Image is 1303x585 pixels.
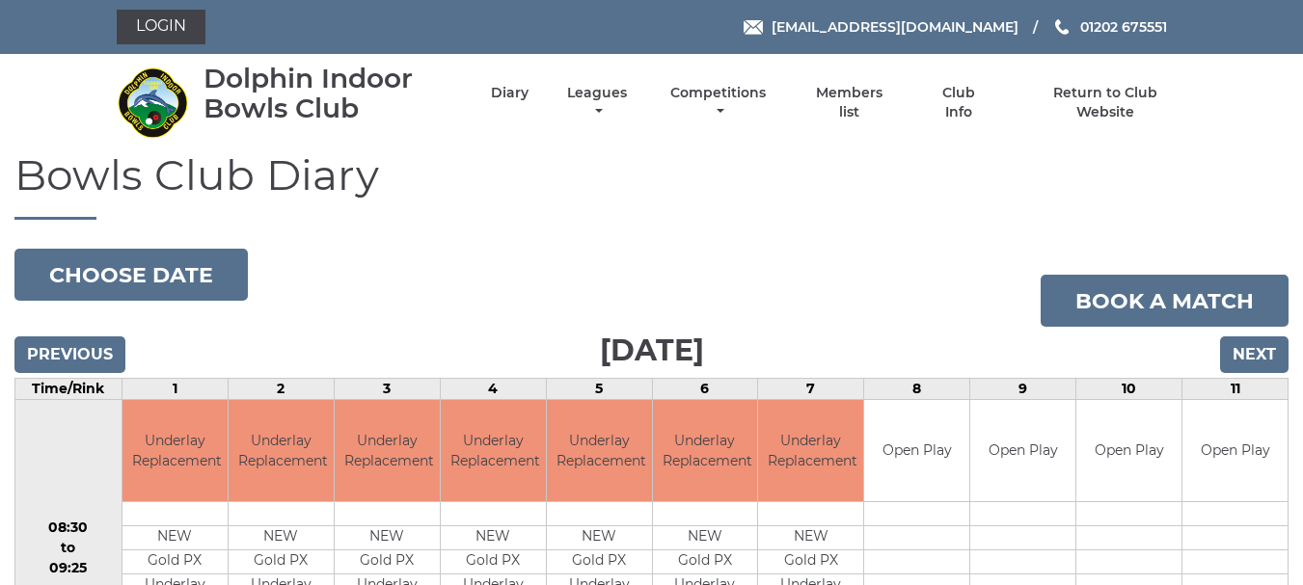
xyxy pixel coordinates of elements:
td: 1 [122,379,228,400]
td: Open Play [1076,400,1181,501]
td: 2 [228,379,334,400]
td: 11 [1182,379,1289,400]
h1: Bowls Club Diary [14,151,1289,220]
a: Book a match [1041,275,1289,327]
a: Members list [804,84,893,121]
div: Dolphin Indoor Bowls Club [204,64,457,123]
td: Underlay Replacement [335,400,440,501]
td: 3 [334,379,440,400]
td: Gold PX [653,549,758,573]
button: Choose date [14,249,248,301]
td: NEW [758,525,863,549]
td: Underlay Replacement [229,400,334,501]
td: 8 [864,379,970,400]
td: Gold PX [758,549,863,573]
td: NEW [653,525,758,549]
td: NEW [122,525,228,549]
span: 01202 675551 [1080,18,1167,36]
td: Gold PX [335,549,440,573]
td: NEW [441,525,546,549]
td: 4 [440,379,546,400]
td: Open Play [970,400,1075,501]
td: Gold PX [229,549,334,573]
td: 6 [652,379,758,400]
td: NEW [547,525,652,549]
td: Gold PX [441,549,546,573]
img: Phone us [1055,19,1069,35]
td: 10 [1076,379,1182,400]
a: Return to Club Website [1023,84,1186,121]
a: Leagues [562,84,632,121]
a: Phone us 01202 675551 [1052,16,1167,38]
td: Gold PX [547,549,652,573]
td: Underlay Replacement [122,400,228,501]
td: Open Play [864,400,969,501]
input: Next [1220,336,1289,373]
td: 7 [758,379,864,400]
td: Underlay Replacement [547,400,652,501]
td: NEW [229,525,334,549]
a: Diary [491,84,529,102]
img: Dolphin Indoor Bowls Club [117,66,189,139]
a: Club Info [928,84,991,121]
td: Underlay Replacement [653,400,758,501]
td: 9 [970,379,1076,400]
a: Email [EMAIL_ADDRESS][DOMAIN_NAME] [744,16,1018,38]
input: Previous [14,336,125,373]
td: Underlay Replacement [758,400,863,501]
a: Login [117,10,205,44]
span: [EMAIL_ADDRESS][DOMAIN_NAME] [772,18,1018,36]
td: Open Play [1182,400,1288,501]
a: Competitions [666,84,772,121]
td: NEW [335,525,440,549]
td: Time/Rink [15,379,122,400]
td: Gold PX [122,549,228,573]
img: Email [744,20,763,35]
td: Underlay Replacement [441,400,546,501]
td: 5 [546,379,652,400]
